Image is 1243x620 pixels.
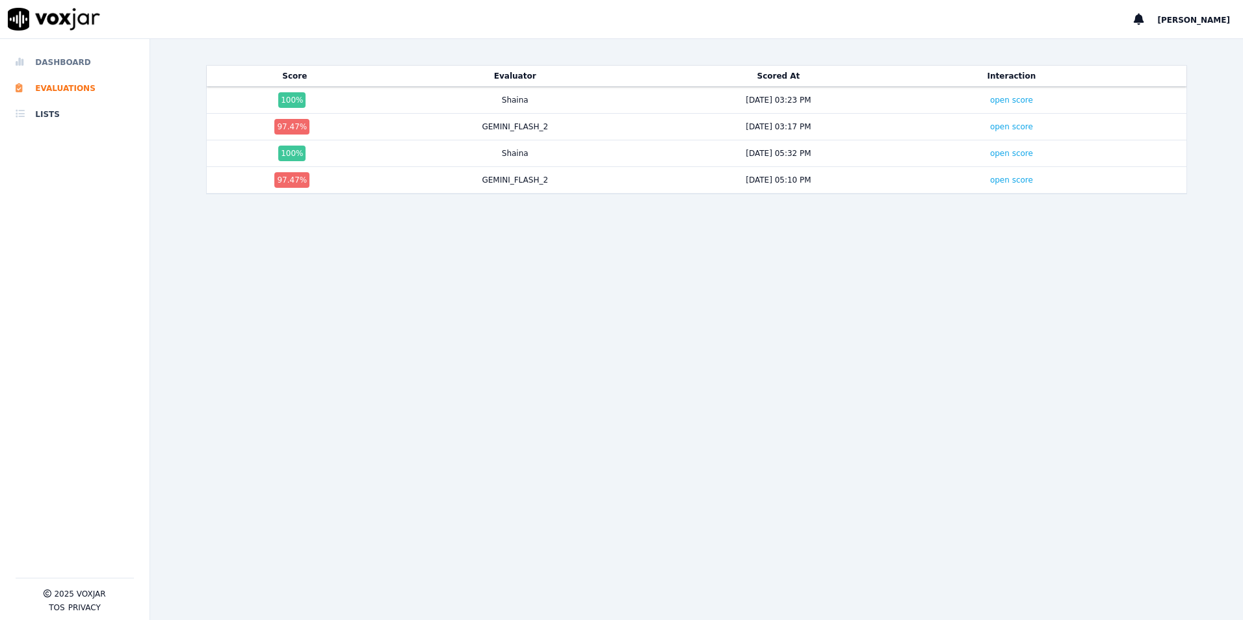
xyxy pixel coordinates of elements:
[274,119,309,135] div: 97.47 %
[746,148,811,159] div: [DATE] 05:32 PM
[988,71,1036,81] button: Interaction
[502,148,529,159] div: Shaina
[16,101,134,127] a: Lists
[54,589,105,599] p: 2025 Voxjar
[68,602,101,613] button: Privacy
[49,602,64,613] button: TOS
[757,71,800,81] button: Scored At
[746,95,811,105] div: [DATE] 03:23 PM
[502,95,529,105] div: Shaina
[278,146,306,161] div: 100 %
[990,175,1033,185] a: open score
[278,92,306,108] div: 100 %
[1157,16,1230,25] span: [PERSON_NAME]
[8,8,100,31] img: voxjar logo
[1157,12,1243,27] button: [PERSON_NAME]
[282,71,307,81] button: Score
[16,49,134,75] a: Dashboard
[746,122,811,132] div: [DATE] 03:17 PM
[990,149,1033,158] a: open score
[482,122,548,132] div: GEMINI_FLASH_2
[990,96,1033,105] a: open score
[494,71,536,81] button: Evaluator
[990,122,1033,131] a: open score
[16,75,134,101] a: Evaluations
[746,175,811,185] div: [DATE] 05:10 PM
[482,175,548,185] div: GEMINI_FLASH_2
[274,172,309,188] div: 97.47 %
